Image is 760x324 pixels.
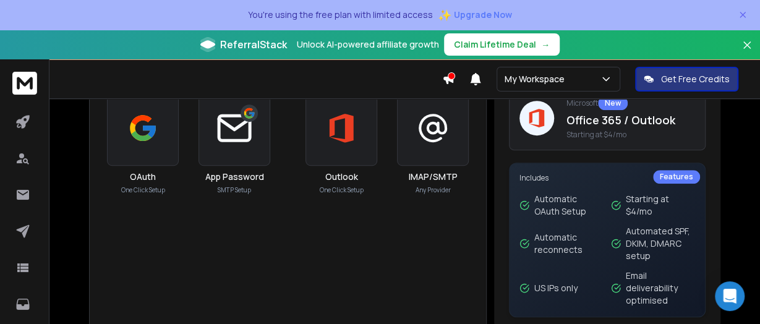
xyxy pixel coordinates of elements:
[626,193,695,218] p: Starting at $4/mo
[205,171,264,183] h3: App Password
[438,2,512,27] button: ✨Upgrade Now
[505,73,570,85] p: My Workspace
[534,193,604,218] p: Automatic OAuth Setup
[566,111,695,129] p: Office 365 / Outlook
[130,171,156,183] h3: OAuth
[626,225,695,262] p: Automated SPF, DKIM, DMARC setup
[248,9,433,21] p: You're using the free plan with limited access
[121,185,165,195] p: One Click Setup
[325,171,358,183] h3: Outlook
[566,96,695,110] p: Microsoft
[598,96,628,110] div: New
[635,67,738,92] button: Get Free Credits
[519,173,695,183] p: Includes
[534,231,604,256] p: Automatic reconnects
[218,185,251,195] p: SMTP Setup
[444,33,560,56] button: Claim Lifetime Deal→
[534,282,578,294] p: US IPs only
[320,185,364,195] p: One Click Setup
[566,130,695,140] span: Starting at $4/mo
[220,37,287,52] span: ReferralStack
[541,38,550,51] span: →
[653,170,700,184] div: Features
[297,38,439,51] p: Unlock AI-powered affiliate growth
[739,37,755,67] button: Close banner
[454,9,512,21] span: Upgrade Now
[715,281,745,311] div: Open Intercom Messenger
[438,6,451,23] span: ✨
[409,171,458,183] h3: IMAP/SMTP
[661,73,730,85] p: Get Free Credits
[626,270,695,307] p: Email deliverability optimised
[416,185,451,195] p: Any Provider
